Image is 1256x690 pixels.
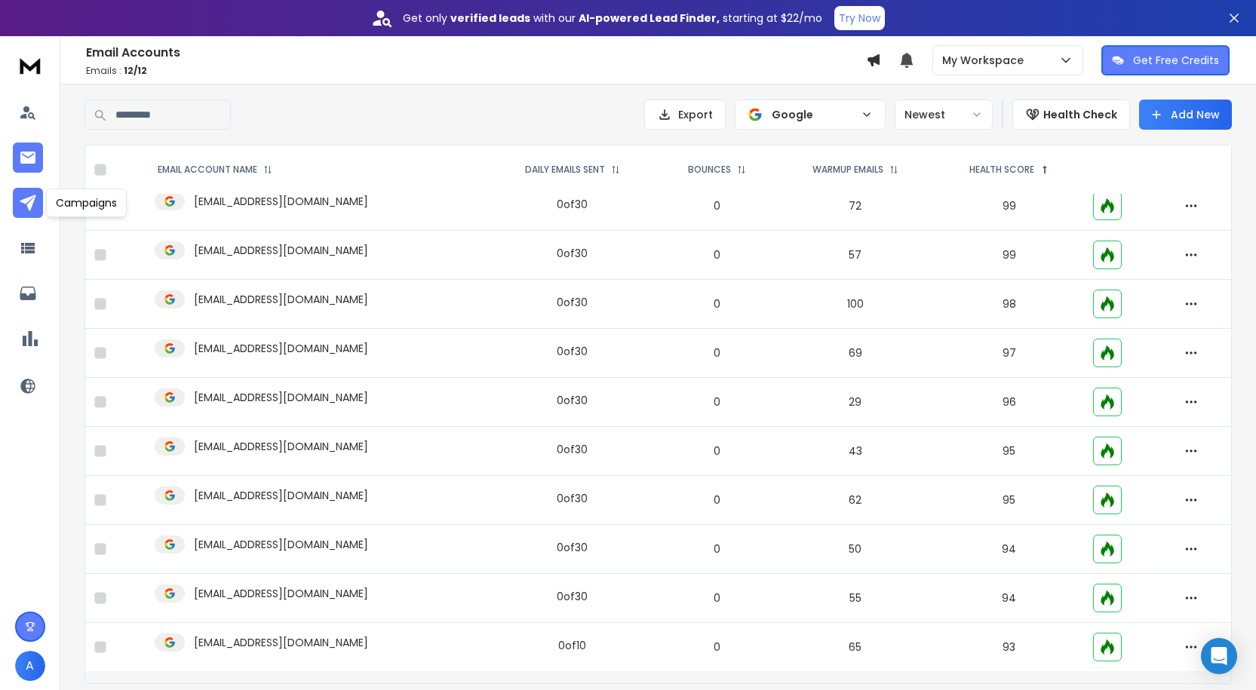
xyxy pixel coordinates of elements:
[86,44,866,62] h1: Email Accounts
[667,345,767,360] p: 0
[194,292,368,307] p: [EMAIL_ADDRESS][DOMAIN_NAME]
[558,638,586,653] div: 0 of 10
[557,246,588,261] div: 0 of 30
[776,378,935,427] td: 29
[158,164,272,176] div: EMAIL ACCOUNT NAME
[772,107,855,122] p: Google
[194,635,368,650] p: [EMAIL_ADDRESS][DOMAIN_NAME]
[15,51,45,79] img: logo
[667,541,767,557] p: 0
[934,427,1083,476] td: 95
[579,11,720,26] strong: AI-powered Lead Finder,
[688,164,731,176] p: BOUNCES
[934,623,1083,672] td: 93
[124,64,147,77] span: 12 / 12
[557,540,588,555] div: 0 of 30
[644,100,726,130] button: Export
[194,194,368,209] p: [EMAIL_ADDRESS][DOMAIN_NAME]
[450,11,530,26] strong: verified leads
[776,574,935,623] td: 55
[776,476,935,525] td: 62
[86,65,866,77] p: Emails :
[557,393,588,408] div: 0 of 30
[557,442,588,457] div: 0 of 30
[667,198,767,213] p: 0
[557,344,588,359] div: 0 of 30
[776,280,935,329] td: 100
[839,11,880,26] p: Try Now
[15,651,45,681] button: A
[557,491,588,506] div: 0 of 30
[776,427,935,476] td: 43
[934,378,1083,427] td: 96
[934,231,1083,280] td: 99
[776,182,935,231] td: 72
[1139,100,1232,130] button: Add New
[194,488,368,503] p: [EMAIL_ADDRESS][DOMAIN_NAME]
[834,6,885,30] button: Try Now
[46,189,127,217] div: Campaigns
[1012,100,1130,130] button: Health Check
[667,590,767,606] p: 0
[776,525,935,574] td: 50
[557,589,588,604] div: 0 of 30
[194,341,368,356] p: [EMAIL_ADDRESS][DOMAIN_NAME]
[934,574,1083,623] td: 94
[1101,45,1230,75] button: Get Free Credits
[194,390,368,405] p: [EMAIL_ADDRESS][DOMAIN_NAME]
[934,525,1083,574] td: 94
[969,164,1034,176] p: HEALTH SCORE
[194,537,368,552] p: [EMAIL_ADDRESS][DOMAIN_NAME]
[557,295,588,310] div: 0 of 30
[942,53,1030,68] p: My Workspace
[776,329,935,378] td: 69
[934,329,1083,378] td: 97
[812,164,883,176] p: WARMUP EMAILS
[1043,107,1117,122] p: Health Check
[194,586,368,601] p: [EMAIL_ADDRESS][DOMAIN_NAME]
[776,623,935,672] td: 65
[667,394,767,409] p: 0
[557,197,588,212] div: 0 of 30
[667,296,767,311] p: 0
[667,247,767,262] p: 0
[1133,53,1219,68] p: Get Free Credits
[776,231,935,280] td: 57
[934,280,1083,329] td: 98
[667,492,767,508] p: 0
[895,100,993,130] button: Newest
[934,476,1083,525] td: 95
[525,164,605,176] p: DAILY EMAILS SENT
[934,182,1083,231] td: 99
[667,443,767,458] p: 0
[667,639,767,655] p: 0
[194,439,368,454] p: [EMAIL_ADDRESS][DOMAIN_NAME]
[194,243,368,258] p: [EMAIL_ADDRESS][DOMAIN_NAME]
[403,11,822,26] p: Get only with our starting at $22/mo
[1201,638,1237,674] div: Open Intercom Messenger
